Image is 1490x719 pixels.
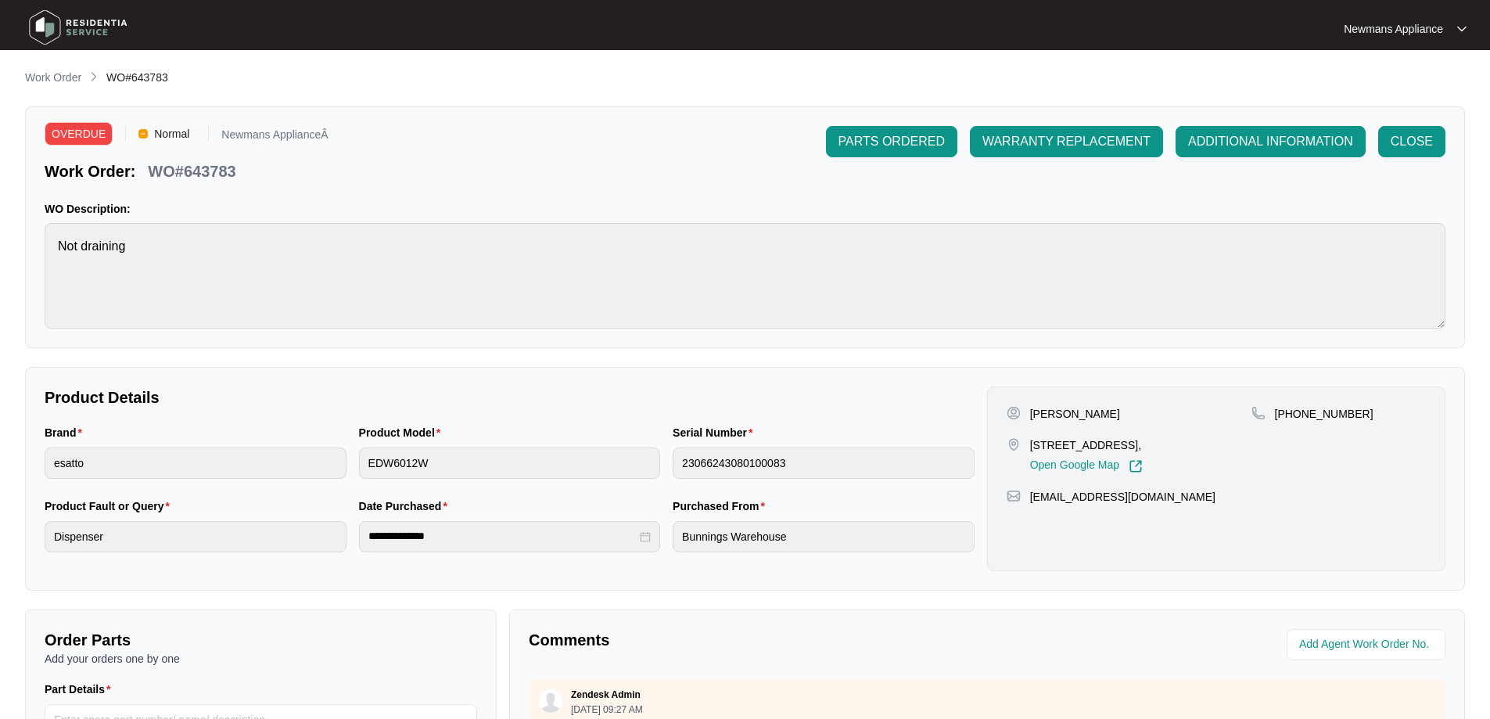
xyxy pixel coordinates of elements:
[45,681,117,697] label: Part Details
[970,126,1163,157] button: WARRANTY REPLACEMENT
[1457,25,1467,33] img: dropdown arrow
[45,448,346,479] input: Brand
[359,448,661,479] input: Product Model
[148,160,235,182] p: WO#643783
[1030,459,1143,473] a: Open Google Map
[826,126,957,157] button: PARTS ORDERED
[45,160,135,182] p: Work Order:
[1030,489,1215,505] p: [EMAIL_ADDRESS][DOMAIN_NAME]
[45,521,346,552] input: Product Fault or Query
[45,498,176,514] label: Product Fault or Query
[1275,406,1373,422] p: [PHONE_NUMBER]
[138,129,148,138] img: Vercel Logo
[45,122,113,146] span: OVERDUE
[1251,406,1266,420] img: map-pin
[368,528,637,545] input: Date Purchased
[673,498,771,514] label: Purchased From
[1129,459,1143,473] img: Link-External
[1188,132,1353,151] span: ADDITIONAL INFORMATION
[1007,406,1021,420] img: user-pin
[673,448,975,479] input: Serial Number
[1007,489,1021,503] img: map-pin
[1007,437,1021,451] img: map-pin
[529,629,976,651] p: Comments
[106,71,168,84] span: WO#643783
[1344,21,1443,37] p: Newmans Appliance
[359,498,454,514] label: Date Purchased
[1030,437,1143,453] p: [STREET_ADDRESS],
[1299,635,1436,654] input: Add Agent Work Order No.
[982,132,1151,151] span: WARRANTY REPLACEMENT
[88,70,100,83] img: chevron-right
[221,129,328,146] p: Newmans ApplianceÂ
[45,629,477,651] p: Order Parts
[45,651,477,667] p: Add your orders one by one
[571,705,643,714] p: [DATE] 09:27 AM
[1378,126,1445,157] button: CLOSE
[25,70,81,85] p: Work Order
[571,688,641,701] p: Zendesk Admin
[22,70,84,87] a: Work Order
[1391,132,1433,151] span: CLOSE
[838,132,945,151] span: PARTS ORDERED
[148,122,196,146] span: Normal
[45,425,88,440] label: Brand
[359,425,447,440] label: Product Model
[1030,406,1120,422] p: [PERSON_NAME]
[45,201,1445,217] p: WO Description:
[673,521,975,552] input: Purchased From
[673,425,759,440] label: Serial Number
[45,223,1445,329] textarea: Not draining
[23,4,133,51] img: residentia service logo
[45,386,975,408] p: Product Details
[1176,126,1366,157] button: ADDITIONAL INFORMATION
[539,689,562,713] img: user.svg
